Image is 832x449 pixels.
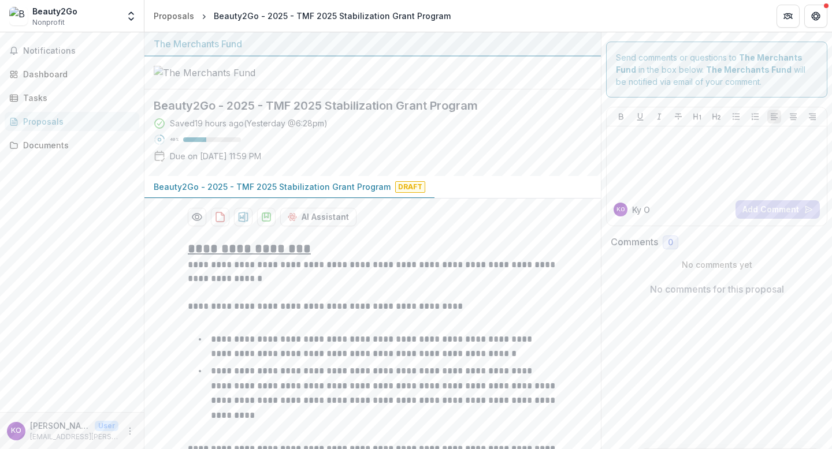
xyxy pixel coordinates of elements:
img: The Merchants Fund [154,66,269,80]
span: Draft [395,181,425,193]
button: Open entity switcher [123,5,139,28]
div: Ky O’Brien [616,207,625,212]
h2: Comments [611,237,658,248]
a: Proposals [149,8,199,24]
strong: The Merchants Fund [706,65,792,74]
button: download-proposal [234,208,252,226]
button: Italicize [652,110,666,124]
p: Beauty2Go - 2025 - TMF 2025 Stabilization Grant Program [154,181,391,193]
button: Underline [633,110,647,124]
div: Beauty2Go - 2025 - TMF 2025 Stabilization Grant Program [214,10,451,22]
button: Ordered List [748,110,762,124]
button: AI Assistant [280,208,356,226]
div: The Merchants Fund [154,37,592,51]
p: [PERSON_NAME] [30,420,90,432]
button: More [123,424,137,438]
div: Tasks [23,92,130,104]
p: Ky O [632,204,650,216]
p: 40 % [170,136,179,144]
button: download-proposal [211,208,229,226]
button: Bold [614,110,628,124]
button: download-proposal [257,208,276,226]
button: Get Help [804,5,827,28]
a: Dashboard [5,65,139,84]
a: Proposals [5,112,139,131]
button: Heading 1 [690,110,704,124]
button: Align Center [786,110,800,124]
button: Add Comment [736,200,820,219]
div: Dashboard [23,68,130,80]
div: Ky O’Brien [11,427,21,435]
button: Align Right [805,110,819,124]
button: Heading 2 [710,110,723,124]
div: Saved 19 hours ago ( Yesterday @ 6:28pm ) [170,117,328,129]
div: Beauty2Go [32,5,77,17]
div: Documents [23,139,130,151]
span: Notifications [23,46,135,56]
button: Partners [777,5,800,28]
span: 0 [668,238,673,248]
nav: breadcrumb [149,8,455,24]
button: Preview 4a367663-7b54-4b00-8bbe-979c2ef85fe4-0.pdf [188,208,206,226]
p: User [95,421,118,431]
p: No comments for this proposal [650,282,784,296]
button: Align Left [767,110,781,124]
p: Due on [DATE] 11:59 PM [170,150,261,162]
button: Bullet List [729,110,743,124]
a: Tasks [5,88,139,107]
div: Send comments or questions to in the box below. will be notified via email of your comment. [606,42,827,98]
h2: Beauty2Go - 2025 - TMF 2025 Stabilization Grant Program [154,99,573,113]
button: Strike [671,110,685,124]
div: Proposals [23,115,130,128]
p: No comments yet [611,259,823,271]
button: Notifications [5,42,139,60]
div: Proposals [154,10,194,22]
a: Documents [5,136,139,155]
img: Beauty2Go [9,7,28,25]
p: [EMAIL_ADDRESS][PERSON_NAME][DOMAIN_NAME] [30,432,118,442]
span: Nonprofit [32,17,65,28]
